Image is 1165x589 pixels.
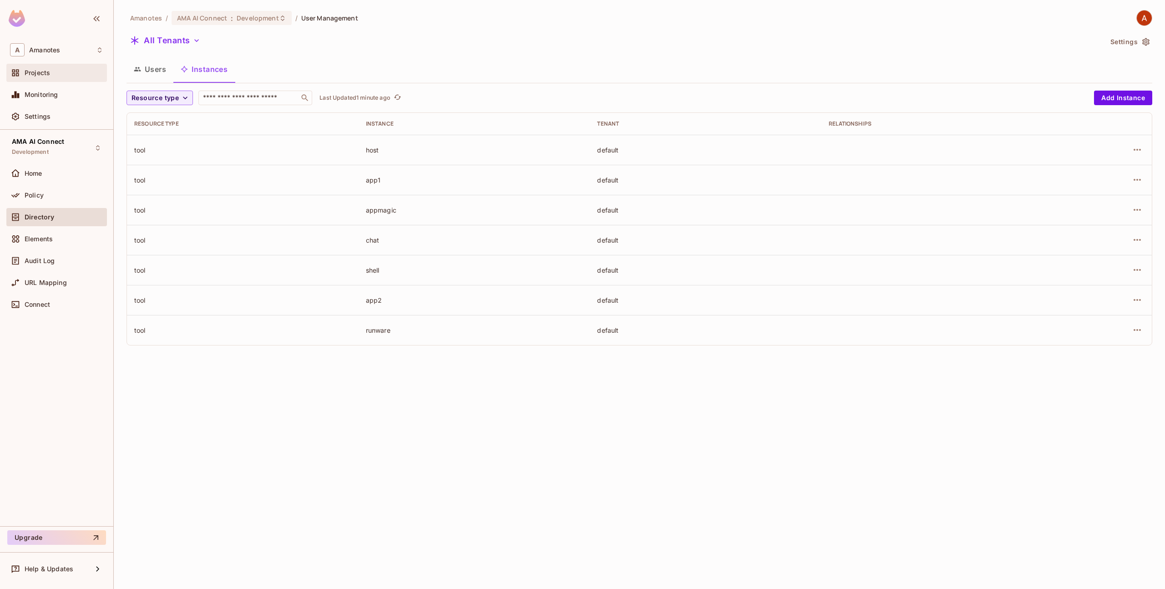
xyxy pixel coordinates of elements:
[366,120,583,127] div: Instance
[366,146,583,154] div: host
[230,15,233,22] span: :
[597,326,814,335] div: default
[25,170,42,177] span: Home
[12,138,64,145] span: AMA AI Connect
[25,91,58,98] span: Monitoring
[301,14,358,22] span: User Management
[134,296,351,305] div: tool
[7,530,106,545] button: Upgrade
[25,213,54,221] span: Directory
[597,266,814,274] div: default
[597,206,814,214] div: default
[829,120,1046,127] div: Relationships
[390,92,403,103] span: Click to refresh data
[366,266,583,274] div: shell
[166,14,168,22] li: /
[127,91,193,105] button: Resource type
[392,92,403,103] button: refresh
[25,235,53,243] span: Elements
[130,14,162,22] span: the active workspace
[319,94,390,102] p: Last Updated 1 minute ago
[597,296,814,305] div: default
[366,236,583,244] div: chat
[134,236,351,244] div: tool
[1094,91,1152,105] button: Add Instance
[597,236,814,244] div: default
[25,565,73,573] span: Help & Updates
[597,176,814,184] div: default
[127,58,173,81] button: Users
[597,120,814,127] div: Tenant
[366,296,583,305] div: app2
[177,14,227,22] span: AMA AI Connect
[127,33,204,48] button: All Tenants
[134,266,351,274] div: tool
[134,206,351,214] div: tool
[394,93,401,102] span: refresh
[132,92,179,104] span: Resource type
[134,120,351,127] div: Resource type
[366,326,583,335] div: runware
[173,58,235,81] button: Instances
[25,69,50,76] span: Projects
[25,257,55,264] span: Audit Log
[12,148,49,156] span: Development
[295,14,298,22] li: /
[1107,35,1152,49] button: Settings
[1137,10,1152,25] img: AMA Tech
[597,146,814,154] div: default
[134,326,351,335] div: tool
[29,46,60,54] span: Workspace: Amanotes
[134,176,351,184] div: tool
[237,14,279,22] span: Development
[9,10,25,27] img: SReyMgAAAABJRU5ErkJggg==
[10,43,25,56] span: A
[366,206,583,214] div: appmagic
[25,301,50,308] span: Connect
[366,176,583,184] div: app1
[134,146,351,154] div: tool
[25,192,44,199] span: Policy
[25,279,67,286] span: URL Mapping
[25,113,51,120] span: Settings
